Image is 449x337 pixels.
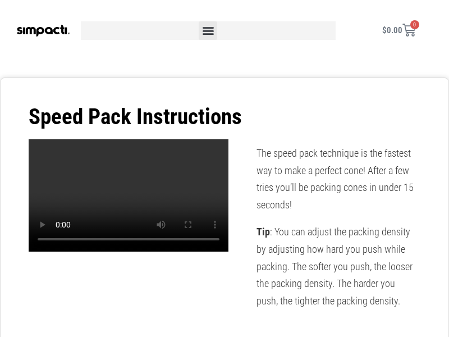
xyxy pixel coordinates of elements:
[382,25,387,35] span: $
[256,224,415,309] p: : You can adjust the packing density by adjusting how hard you push while packing. The softer you...
[410,20,419,29] span: 0
[256,226,270,238] span: Tip
[256,145,415,213] p: The speed pack technique is the fastest way to make a perfect cone! After a few tries you’ll be p...
[369,17,429,44] a: $0.00 0
[199,21,217,40] div: Menu Toggle
[382,25,402,35] bdi: 0.00
[29,104,242,130] span: Speed Pack Instructions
